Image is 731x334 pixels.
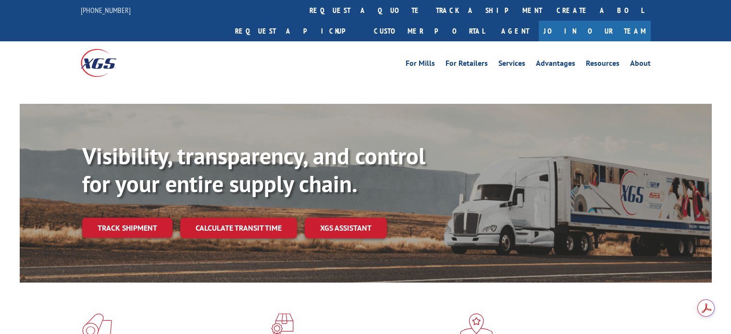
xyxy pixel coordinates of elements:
a: Request a pickup [228,21,367,41]
a: About [630,60,651,70]
a: [PHONE_NUMBER] [81,5,131,15]
a: For Retailers [446,60,488,70]
a: Services [498,60,525,70]
a: Calculate transit time [180,218,297,238]
a: Advantages [536,60,575,70]
a: XGS ASSISTANT [305,218,387,238]
a: Resources [586,60,619,70]
a: For Mills [406,60,435,70]
a: Track shipment [82,218,173,238]
a: Join Our Team [539,21,651,41]
a: Agent [492,21,539,41]
a: Customer Portal [367,21,492,41]
b: Visibility, transparency, and control for your entire supply chain. [82,141,425,198]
